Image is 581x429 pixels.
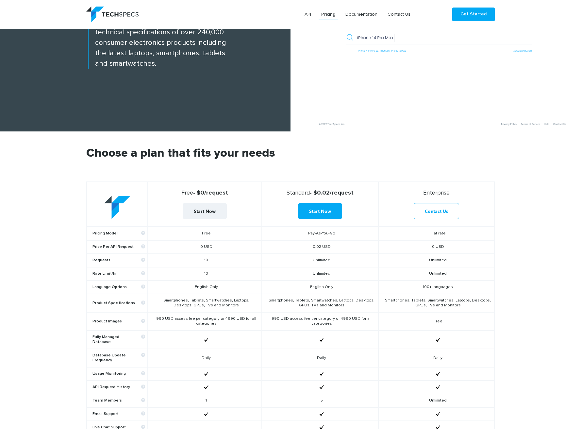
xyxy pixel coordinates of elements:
a: Get Started [452,8,495,21]
p: Get access to the standardized technical specifications of over 240,000 consumer electronics prod... [88,17,290,69]
a: Pricing [319,9,338,20]
td: 1 [148,394,261,407]
strong: - $0.02/request [265,189,375,197]
b: Product Specifications [92,301,145,306]
td: Flat rate [378,227,494,241]
td: 0.02 USD [262,240,378,254]
td: Daily [262,349,378,367]
b: Fully Managed Database [92,335,145,345]
td: English Only [148,281,261,294]
b: Pricing Model [92,231,145,236]
td: English Only [262,281,378,294]
td: 10 [148,254,261,267]
td: Unlimited [262,254,378,267]
a: API [302,9,314,20]
td: 100+ languages [378,281,494,294]
td: 990 USD access fee per category or 4990 USD for all categories [262,312,378,331]
td: Unlimited [378,267,494,281]
td: Free [148,227,261,241]
a: Start Now [298,203,342,219]
b: Requests [92,258,145,263]
td: 10 [148,267,261,281]
td: Smartphones, Tablets, Smartwatches, Laptops, Desktops, GPUs, TVs and Monitors [148,294,261,312]
b: Price Per API Request [92,245,145,249]
td: Unlimited [378,254,494,267]
td: Pay-As-You-Go [262,227,378,241]
td: Smartphones, Tablets, Smartwatches, Laptops, Desktops, GPUs, TVs and Monitors [378,294,494,312]
td: 0 USD [378,240,494,254]
td: 5 [262,394,378,407]
td: Unlimited [262,267,378,281]
td: Unlimited [378,394,494,407]
h2: Choose a plan that fits your needs [86,147,495,181]
span: Enterprise [423,190,450,196]
a: Contact Us [414,203,459,219]
span: Free [181,190,193,196]
td: Daily [148,349,261,367]
td: 0 USD [148,240,261,254]
b: Database Update Frequency [92,353,145,363]
a: Documentation [343,9,380,20]
td: Smartphones, Tablets, Smartwatches, Laptops, Desktops, GPUs, TVs and Monitors [262,294,378,312]
b: Team Members [92,398,145,403]
b: API Request History [92,385,145,390]
b: Usage Monitoring [92,371,145,376]
b: Product Images [92,319,145,324]
img: logo [86,7,139,22]
b: Rate Limit/hr [92,271,145,276]
b: Language Options [92,285,145,290]
a: Contact Us [385,9,413,20]
img: table-logo.png [104,196,130,219]
strong: - $0/request [151,189,258,197]
a: Start Now [183,203,227,219]
span: Standard [287,190,310,196]
td: Daily [378,349,494,367]
td: Free [378,312,494,331]
td: 990 USD access fee per category or 4990 USD for all categories [148,312,261,331]
b: Email Support [92,412,145,417]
